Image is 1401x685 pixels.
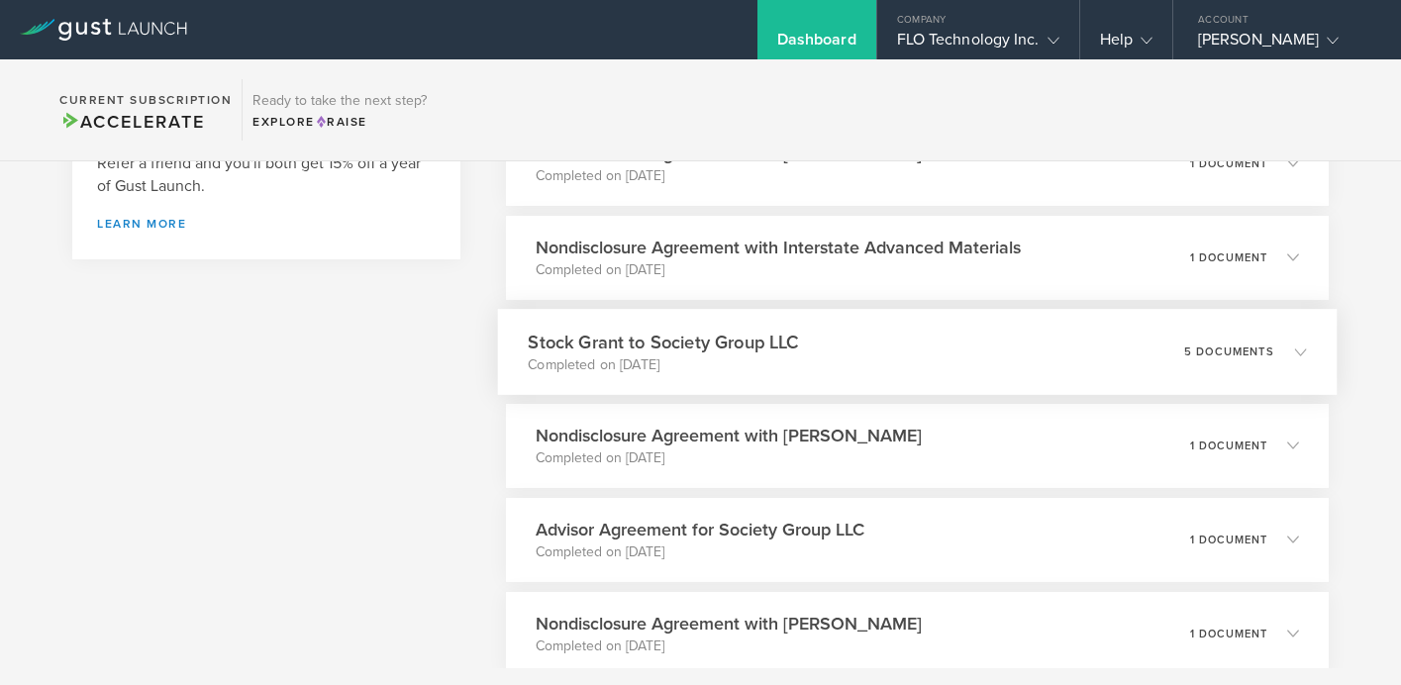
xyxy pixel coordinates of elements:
p: 1 document [1190,440,1267,451]
p: 1 document [1190,158,1267,169]
h3: Nondisclosure Agreement with [PERSON_NAME] [536,611,922,636]
h3: Nondisclosure Agreement with [PERSON_NAME] [536,423,922,448]
p: Completed on [DATE] [536,636,922,656]
h3: Refer a friend and you'll both get 15% off a year of Gust Launch. [97,152,436,198]
p: 1 document [1190,535,1267,545]
div: Ready to take the next step?ExploreRaise [242,79,437,141]
h3: Advisor Agreement for Society Group LLC [536,517,864,542]
h3: Ready to take the next step? [252,94,427,108]
div: Explore [252,113,427,131]
h2: Current Subscription [59,94,232,106]
span: Raise [315,115,367,129]
p: Completed on [DATE] [529,354,799,374]
p: Completed on [DATE] [536,542,864,562]
div: [PERSON_NAME] [1198,30,1366,59]
div: Dashboard [777,30,856,59]
p: 1 document [1190,252,1267,263]
p: Completed on [DATE] [536,166,1015,186]
h3: Nondisclosure Agreement with Interstate Advanced Materials [536,235,1021,260]
a: Learn more [97,218,436,230]
span: Accelerate [59,111,204,133]
p: 5 documents [1184,345,1274,356]
p: Completed on [DATE] [536,260,1021,280]
p: Completed on [DATE] [536,448,922,468]
div: FLO Technology Inc. [897,30,1059,59]
h3: Stock Grant to Society Group LLC [529,329,799,355]
p: 1 document [1190,629,1267,639]
div: Help [1100,30,1152,59]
